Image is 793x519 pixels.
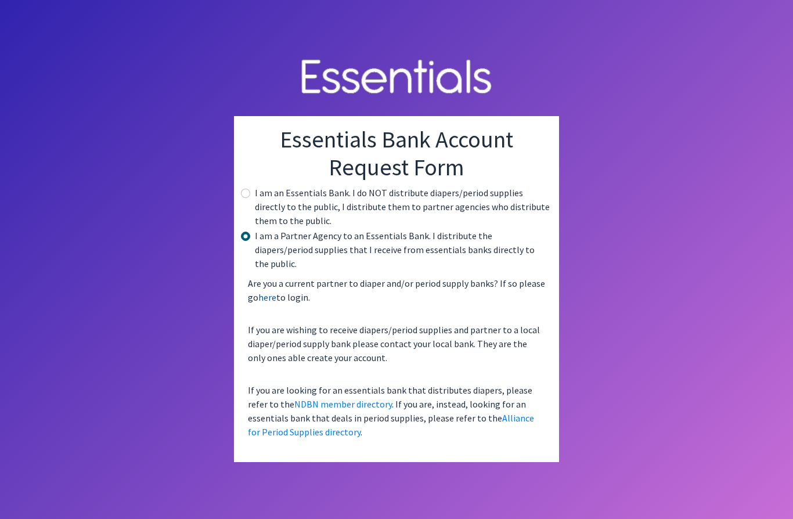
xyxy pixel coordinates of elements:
[292,48,501,107] img: Human Essentials
[243,379,550,444] p: If you are looking for an essentials bank that distributes diapers, please refer to the . If you ...
[243,125,550,181] h1: Essentials Bank Account Request Form
[248,412,534,438] a: Alliance for Period Supplies directory
[243,272,550,309] p: Are you a current partner to diaper and/or period supply banks? If so please go to login.
[255,186,550,228] label: I am an Essentials Bank. I do NOT distribute diapers/period supplies directly to the public, I di...
[294,398,392,410] a: NDBN member directory
[258,291,276,303] a: here
[243,318,550,369] p: If you are wishing to receive diapers/period supplies and partner to a local diaper/period supply...
[255,229,550,271] label: I am a Partner Agency to an Essentials Bank. I distribute the diapers/period supplies that I rece...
